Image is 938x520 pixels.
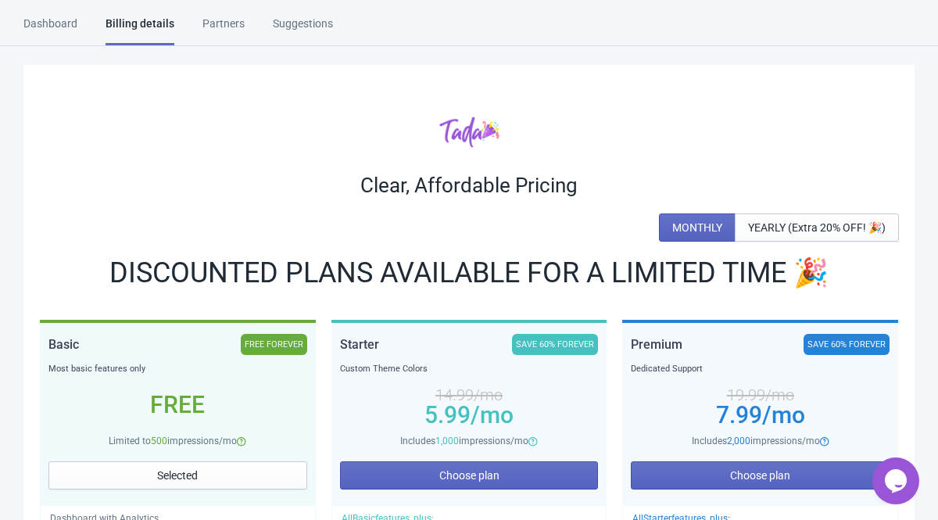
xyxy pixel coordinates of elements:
div: Custom Theme Colors [340,361,599,377]
div: Basic [48,334,79,355]
span: YEARLY (Extra 20% OFF! 🎉) [748,221,886,234]
span: /mo [471,401,514,429]
button: Selected [48,461,307,490]
span: Includes impressions/mo [692,436,820,446]
span: Choose plan [730,469,790,482]
div: Dedicated Support [631,361,890,377]
span: MONTHLY [672,221,722,234]
span: 1,000 [435,436,459,446]
div: DISCOUNTED PLANS AVAILABLE FOR A LIMITED TIME 🎉 [39,260,899,285]
div: Suggestions [273,16,333,43]
img: tadacolor.png [439,116,499,148]
span: /mo [762,401,805,429]
span: Includes impressions/mo [400,436,528,446]
div: SAVE 60% FOREVER [512,334,598,355]
span: 500 [151,436,167,446]
div: 5.99 [340,409,599,421]
div: Limited to impressions/mo [48,433,307,449]
div: 7.99 [631,409,890,421]
button: Choose plan [340,461,599,490]
button: YEARLY (Extra 20% OFF! 🎉) [735,213,899,242]
span: Selected [157,469,198,482]
div: Starter [340,334,379,355]
span: 2,000 [727,436,750,446]
div: 14.99 /mo [340,389,599,401]
div: Most basic features only [48,361,307,377]
button: Choose plan [631,461,890,490]
div: Premium [631,334,682,355]
div: Billing details [106,16,174,45]
button: MONTHLY [659,213,736,242]
div: Dashboard [23,16,77,43]
div: 19.99 /mo [631,389,890,401]
div: Free [48,399,307,411]
div: Partners [202,16,245,43]
div: Clear, Affordable Pricing [39,173,899,198]
span: Choose plan [439,469,499,482]
iframe: chat widget [872,457,922,504]
div: FREE FOREVER [241,334,307,355]
div: SAVE 60% FOREVER [804,334,890,355]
